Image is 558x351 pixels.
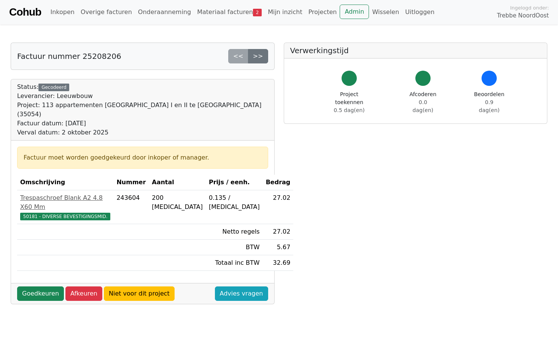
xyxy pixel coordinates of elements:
[209,193,260,212] div: 0.135 / [MEDICAL_DATA]
[24,153,262,162] div: Factuur moet worden goedgekeurd door inkoper of manager.
[47,5,77,20] a: Inkopen
[20,193,110,221] a: Trespaschroef Blank A2 4.8 X60 Mm50181 - DIVERSE BEVESTIGINGSMID.
[17,128,268,137] div: Verval datum: 2 oktober 2025
[402,5,437,20] a: Uitloggen
[206,255,263,271] td: Totaal inc BTW
[20,193,110,212] div: Trespaschroef Blank A2 4.8 X60 Mm
[263,224,294,240] td: 27.02
[474,90,504,114] div: Beoordelen
[327,90,372,114] div: Project toekennen
[194,5,265,20] a: Materiaal facturen2
[253,9,262,16] span: 2
[17,52,121,61] h5: Factuur nummer 25208206
[38,84,69,91] div: Gecodeerd
[20,213,110,220] span: 50181 - DIVERSE BEVESTIGINGSMID.
[263,255,294,271] td: 32.69
[340,5,369,19] a: Admin
[263,190,294,224] td: 27.02
[248,49,268,63] a: >>
[206,175,263,190] th: Prijs / eenh.
[152,193,203,212] div: 200 [MEDICAL_DATA]
[9,3,41,21] a: Cohub
[265,5,305,20] a: Mijn inzicht
[206,240,263,255] td: BTW
[17,286,64,301] a: Goedkeuren
[206,224,263,240] td: Netto regels
[135,5,194,20] a: Onderaanneming
[104,286,175,301] a: Niet voor dit project
[113,190,149,224] td: 243604
[149,175,206,190] th: Aantal
[497,11,549,20] span: Trebbe NoordOost
[369,5,402,20] a: Wisselen
[17,175,113,190] th: Omschrijving
[290,46,541,55] h5: Verwerkingstijd
[479,99,500,113] span: 0.9 dag(en)
[510,4,549,11] span: Ingelogd onder:
[409,90,438,114] div: Afcoderen
[17,82,268,137] div: Status:
[78,5,135,20] a: Overige facturen
[305,5,340,20] a: Projecten
[215,286,268,301] a: Advies vragen
[334,107,364,113] span: 0.5 dag(en)
[17,92,268,101] div: Leverancier: Leeuwbouw
[65,286,102,301] a: Afkeuren
[263,175,294,190] th: Bedrag
[413,99,434,113] span: 0.0 dag(en)
[113,175,149,190] th: Nummer
[17,119,268,128] div: Factuur datum: [DATE]
[263,240,294,255] td: 5.67
[17,101,268,119] div: Project: 113 appartementen [GEOGRAPHIC_DATA] I en II te [GEOGRAPHIC_DATA] (35054)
